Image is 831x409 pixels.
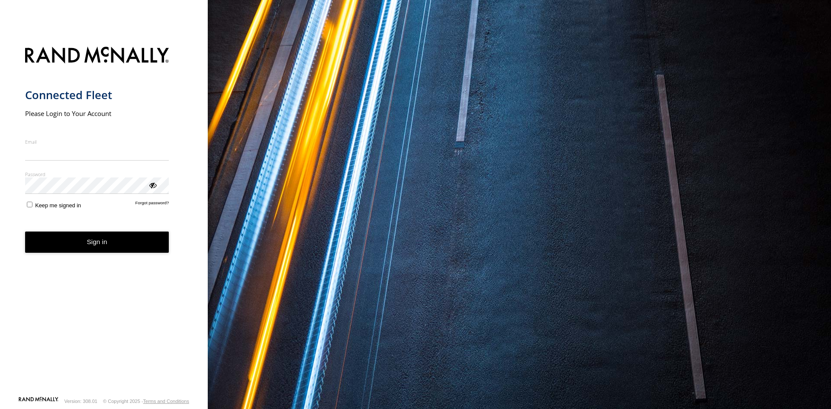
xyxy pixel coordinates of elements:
a: Terms and Conditions [143,399,189,404]
a: Visit our Website [19,397,58,406]
span: Keep me signed in [35,202,81,209]
div: ViewPassword [148,180,157,189]
a: Forgot password? [135,200,169,209]
h2: Please Login to Your Account [25,109,169,118]
input: Keep me signed in [27,202,32,207]
div: © Copyright 2025 - [103,399,189,404]
form: main [25,42,183,396]
label: Password [25,171,169,177]
h1: Connected Fleet [25,88,169,102]
img: Rand McNally [25,45,169,67]
button: Sign in [25,232,169,253]
label: Email [25,138,169,145]
div: Version: 308.01 [64,399,97,404]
